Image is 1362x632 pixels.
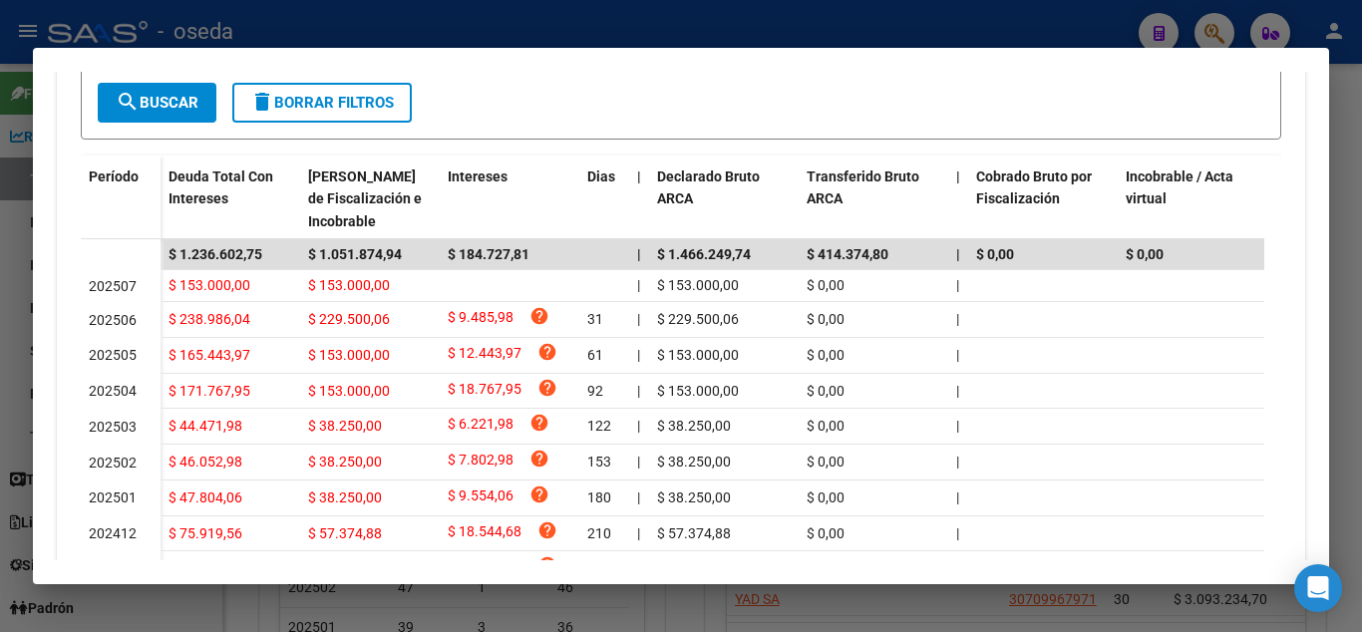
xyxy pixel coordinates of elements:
div: Open Intercom Messenger [1294,564,1342,612]
span: 202504 [89,383,137,399]
span: $ 0,00 [976,246,1014,262]
span: Transferido Bruto ARCA [807,168,919,207]
span: $ 0,00 [1126,246,1164,262]
span: | [956,311,959,327]
span: | [637,383,640,399]
span: | [637,347,640,363]
span: | [637,489,640,505]
span: $ 18.544,68 [448,520,521,547]
span: | [956,383,959,399]
span: 202505 [89,347,137,363]
span: | [637,560,640,576]
span: | [956,525,959,541]
span: $ 414.374,80 [807,246,888,262]
span: $ 44.471,98 [169,418,242,434]
span: $ 153.000,00 [308,383,390,399]
span: $ 12.443,97 [448,342,521,369]
span: | [637,246,641,262]
span: $ 153.000,00 [169,277,250,293]
span: $ 0,00 [807,347,845,363]
span: $ 1.466.249,74 [657,246,751,262]
button: Buscar [98,83,216,123]
datatable-header-cell: | [948,156,968,243]
span: $ 0,00 [807,489,845,505]
datatable-header-cell: Intereses [440,156,579,243]
span: Declarado Bruto ARCA [657,168,760,207]
span: $ 0,00 [807,311,845,327]
i: help [537,342,557,362]
span: $ 9.485,98 [448,306,513,333]
span: $ 153.000,00 [657,383,739,399]
span: $ 75.919,56 [169,525,242,541]
span: $ 38.250,00 [657,454,731,470]
span: $ 0,00 [807,418,845,434]
span: Dias [587,168,615,184]
span: | [956,168,960,184]
datatable-header-cell: Cobrado Bruto por Fiscalización [968,156,1118,243]
span: $ 57.374,88 [308,525,382,541]
span: | [637,168,641,184]
i: help [537,520,557,540]
i: help [537,378,557,398]
span: $ 38.250,00 [308,489,382,505]
span: $ 57.374,88 [657,525,731,541]
span: Buscar [116,94,198,112]
datatable-header-cell: Período [81,156,161,239]
span: | [956,277,959,293]
mat-icon: search [116,90,140,114]
datatable-header-cell: | [629,156,649,243]
span: $ 38.250,00 [308,418,382,434]
span: $ 165.443,97 [169,347,250,363]
datatable-header-cell: Deuda Bruta Neto de Fiscalización e Incobrable [300,156,440,243]
span: $ 38.250,00 [657,489,731,505]
span: $ 15.315,66 [448,555,521,582]
span: [PERSON_NAME] de Fiscalización e Incobrable [308,168,422,230]
span: Deuda Total Con Intereses [169,168,273,207]
span: $ 46.052,98 [169,454,242,470]
datatable-header-cell: Dias [579,156,629,243]
span: $ 18.767,95 [448,378,521,405]
span: $ 0,00 [807,277,845,293]
span: $ 229.500,06 [308,311,390,327]
span: Incobrable / Acta virtual [1126,168,1233,207]
span: $ 0,00 [807,560,845,576]
span: 31 [587,311,603,327]
span: | [956,489,959,505]
span: $ 0,00 [807,383,845,399]
datatable-header-cell: Declarado Bruto ARCA [649,156,799,243]
i: help [537,555,557,575]
span: | [956,560,959,576]
span: | [956,246,960,262]
span: $ 38.250,00 [657,418,731,434]
span: | [637,277,640,293]
span: $ 0,00 [807,454,845,470]
span: 180 [587,489,611,505]
span: 92 [587,383,603,399]
span: $ 38.250,00 [657,560,731,576]
span: | [637,454,640,470]
i: help [529,449,549,469]
span: Período [89,168,139,184]
i: help [529,413,549,433]
span: $ 171.767,95 [169,383,250,399]
span: $ 153.000,00 [308,277,390,293]
mat-icon: delete [250,90,274,114]
span: $ 6.221,98 [448,413,513,440]
datatable-header-cell: Transferido Bruto ARCA [799,156,948,243]
span: $ 238.986,04 [169,311,250,327]
i: help [529,484,549,504]
span: $ 38.250,00 [308,454,382,470]
span: | [956,347,959,363]
span: $ 184.727,81 [448,246,529,262]
span: Cobrado Bruto por Fiscalización [976,168,1092,207]
span: $ 7.802,98 [448,449,513,475]
span: $ 153.000,00 [308,347,390,363]
span: 210 [587,525,611,541]
span: $ 53.565,66 [169,560,242,576]
datatable-header-cell: Deuda Total Con Intereses [161,156,300,243]
span: 241 [587,560,611,576]
span: | [637,525,640,541]
span: 61 [587,347,603,363]
span: $ 0,00 [807,525,845,541]
datatable-header-cell: Incobrable / Acta virtual [1118,156,1267,243]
